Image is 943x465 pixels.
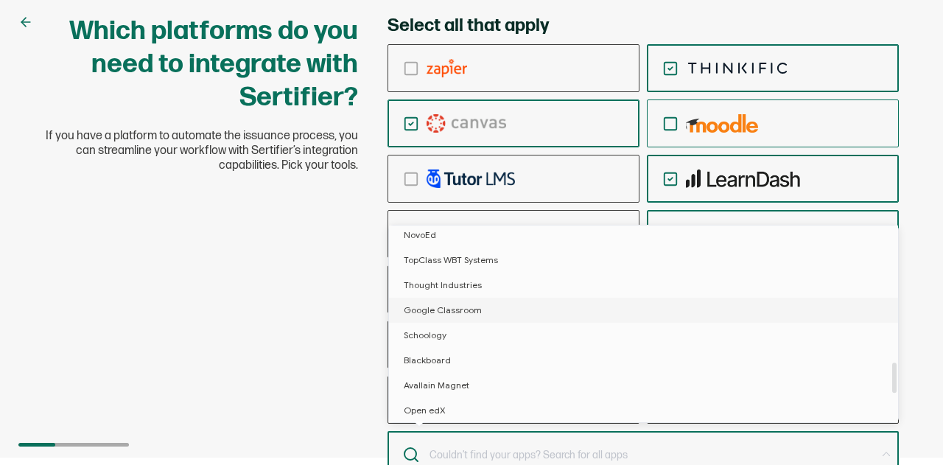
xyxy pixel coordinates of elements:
span: Thought Industries [404,279,482,290]
span: Select all that apply [388,15,549,37]
span: Schoology [404,329,446,340]
span: Open edX [404,405,446,416]
span: NovoEd [404,229,436,240]
span: Blackboard [404,354,451,366]
span: Avallain Magnet [404,380,469,391]
h1: Which platforms do you need to integrate with Sertifier? [44,15,358,114]
span: If you have a platform to automate the issuance process, you can streamline your workflow with Se... [44,129,358,173]
span: Google Classroom [404,304,482,315]
img: thinkific [686,59,790,77]
img: moodle [686,114,758,133]
img: zapier [427,59,467,77]
img: canvas [427,114,506,133]
img: tutor [427,169,515,188]
div: checkbox-group [388,44,899,424]
img: learndash [686,169,800,188]
iframe: Chat Widget [869,394,943,465]
span: TopClass WBT Systems [404,254,498,265]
